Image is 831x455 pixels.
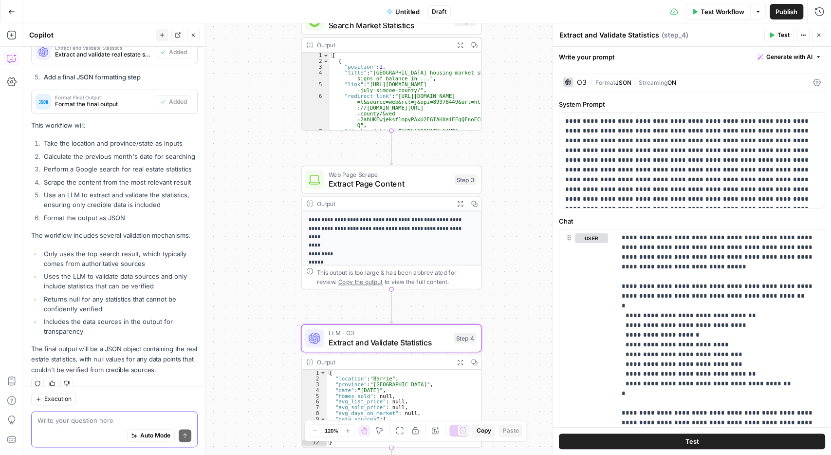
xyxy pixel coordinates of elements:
span: Streaming [639,79,667,86]
span: Toggle code folding, rows 1 through 12 [320,370,326,376]
g: Edge from step_2 to step_3 [389,130,393,164]
div: Step 2 [454,16,476,26]
p: The final output will be a JSON object containing the real estate statistics, with null values fo... [31,344,198,375]
div: 10 [302,422,327,434]
span: Paste [502,426,518,435]
span: ( step_4 ) [662,30,688,40]
span: Added [169,48,187,57]
div: 7 [302,128,330,140]
li: Calculate the previous month's date for searching [41,152,198,161]
span: Toggle code folding, rows 1 through 190 [323,53,329,58]
button: Added [156,95,191,108]
textarea: Extract and Validate Statistics [559,30,659,40]
span: LLM · O3 [329,328,449,338]
li: Take the location and province/state as inputs [41,138,198,148]
label: Chat [559,216,825,226]
span: Extract and validate real estate statistics from the scraped content [55,50,152,59]
div: 6 [302,399,327,405]
button: Paste [499,424,522,437]
span: Copy the output [338,278,383,285]
div: 8 [302,411,327,417]
div: Step 4 [454,333,477,344]
div: 6 [302,94,330,129]
div: 4 [302,387,327,393]
li: Only uses the top search result, which typically comes from authoritative sources [41,249,198,268]
span: Web Page Scrape [329,170,450,179]
div: LLM · O3Extract and Validate StatisticsStep 4Output{ "location":"Barrie", "province":"[GEOGRAPHIC... [301,324,481,448]
button: Publish [770,4,803,19]
button: Generate with AI [754,51,825,63]
span: Format [595,79,615,86]
button: Test Workflow [685,4,750,19]
span: Search Market Statistics [329,19,450,31]
span: Auto Mode [140,431,170,440]
div: 2 [302,58,330,64]
g: Edge from step_3 to step_4 [389,289,393,323]
div: Output [317,358,450,367]
div: Step 3 [454,174,476,185]
span: Format Final Output [55,95,152,100]
div: 7 [302,405,327,411]
div: 3 [302,64,330,70]
li: Format the output as JSON [41,213,198,223]
button: Test [559,434,825,449]
div: 9 [302,417,327,422]
span: Test Workflow [701,7,744,17]
span: JSON [615,79,631,86]
span: Execution [44,395,72,403]
span: Extract and Validate Statistics [55,45,152,50]
div: 11 [302,434,327,440]
div: 12 [302,440,327,446]
span: | [631,77,639,87]
div: Output [317,199,450,208]
button: Copy [472,424,495,437]
div: This output is too large & has been abbreviated for review. to view the full content. [317,267,477,286]
label: System Prompt [559,99,825,109]
li: Uses the LLM to validate data sources and only include statistics that can be verified [41,271,198,291]
span: Draft [432,7,446,16]
div: 4 [302,70,330,82]
div: Search Market StatisticsStep 2Output[ { "position":1, "title":"[GEOGRAPHIC_DATA] housing market s... [301,7,481,131]
span: Extract Page Content [329,178,450,190]
span: Added [169,97,187,106]
button: Execution [31,393,76,405]
span: | [591,77,595,87]
div: 1 [302,53,330,58]
span: ON [667,79,676,86]
span: Toggle code folding, rows 2 through 25 [323,58,329,64]
p: This workflow will: [31,120,198,131]
p: The workflow includes several validation mechanisms: [31,230,198,241]
li: Perform a Google search for real estate statistics [41,164,198,174]
div: 5 [302,393,327,399]
div: 5 [302,82,330,94]
span: Format the final output [55,100,152,109]
button: Untitled [381,4,425,19]
div: O3 [577,79,587,86]
span: Generate with AI [766,53,813,61]
div: 1 [302,370,327,376]
span: 120% [325,427,338,435]
button: Added [156,46,191,58]
button: Test [764,29,794,41]
div: Write your prompt [553,47,831,67]
div: 2 [302,376,327,381]
li: Includes the data sources in the output for transparency [41,317,198,336]
span: Test [777,31,790,39]
li: Scrape the content from the most relevant result [41,177,198,187]
span: Copy [476,426,491,435]
span: Publish [776,7,797,17]
span: Toggle code folding, rows 9 through 11 [320,417,326,422]
span: Test [685,436,699,446]
button: user [575,233,608,243]
strong: Add a final JSON formatting step [44,73,141,81]
span: Extract and Validate Statistics [329,337,449,348]
div: Output [317,40,450,50]
li: Use an LLM to extract and validate the statistics, ensuring only credible data is included [41,190,198,209]
span: Untitled [395,7,420,17]
li: Returns null for any statistics that cannot be confidently verified [41,294,198,314]
div: 3 [302,381,327,387]
div: Copilot [29,30,153,40]
button: Auto Mode [127,429,175,442]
